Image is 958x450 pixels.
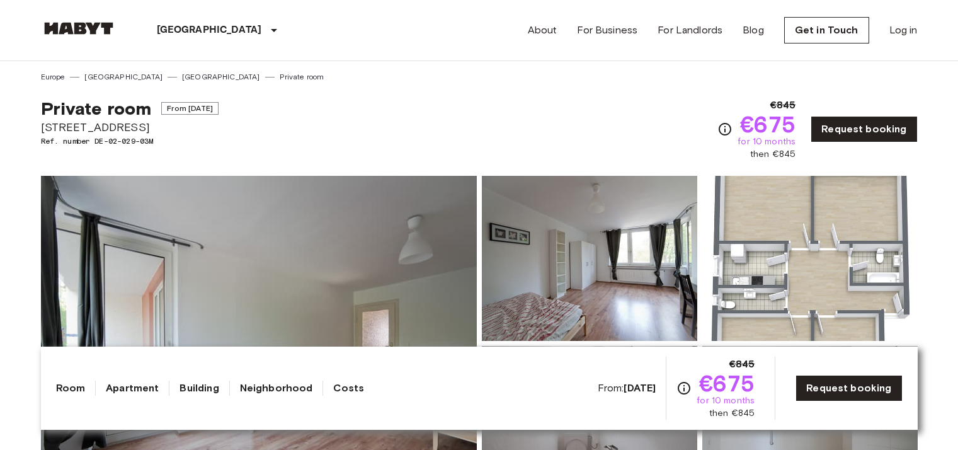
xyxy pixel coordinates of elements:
a: Log in [889,23,918,38]
a: Apartment [106,381,159,396]
span: €845 [770,98,796,113]
span: €675 [699,372,755,395]
b: [DATE] [624,382,656,394]
span: for 10 months [738,136,795,148]
span: €845 [729,357,755,372]
svg: Check cost overview for full price breakdown. Please note that discounts apply to new joiners onl... [676,381,692,396]
span: [STREET_ADDRESS] [41,119,219,136]
svg: Check cost overview for full price breakdown. Please note that discounts apply to new joiners onl... [717,122,733,137]
a: Costs [333,381,364,396]
span: Ref. number DE-02-029-03M [41,136,219,147]
a: For Business [577,23,637,38]
p: [GEOGRAPHIC_DATA] [157,23,262,38]
a: Request booking [811,116,917,142]
span: Private room [41,98,152,119]
a: Request booking [795,375,902,401]
a: Private room [280,71,324,83]
img: Picture of unit DE-02-029-03M [482,176,697,341]
a: Neighborhood [240,381,313,396]
a: For Landlords [658,23,722,38]
a: About [528,23,557,38]
span: then €845 [709,407,755,420]
a: Blog [743,23,764,38]
a: Room [56,381,86,396]
span: €675 [740,113,796,136]
img: Picture of unit DE-02-029-03M [702,176,918,341]
span: then €845 [750,148,795,161]
a: Building [180,381,219,396]
span: From [DATE] [161,102,219,115]
a: [GEOGRAPHIC_DATA] [84,71,163,83]
a: Get in Touch [784,17,869,43]
a: [GEOGRAPHIC_DATA] [182,71,260,83]
img: Habyt [41,22,117,35]
span: From: [598,381,656,395]
span: for 10 months [697,395,755,407]
a: Europe [41,71,66,83]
